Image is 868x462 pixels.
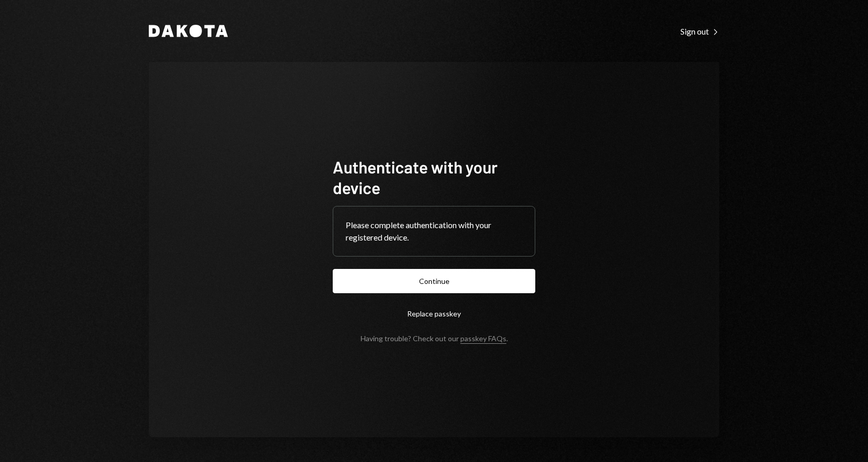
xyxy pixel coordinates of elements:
[346,219,522,244] div: Please complete authentication with your registered device.
[361,334,508,343] div: Having trouble? Check out our .
[333,301,535,326] button: Replace passkey
[333,156,535,198] h1: Authenticate with your device
[680,26,719,37] div: Sign out
[333,269,535,293] button: Continue
[680,25,719,37] a: Sign out
[460,334,506,344] a: passkey FAQs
